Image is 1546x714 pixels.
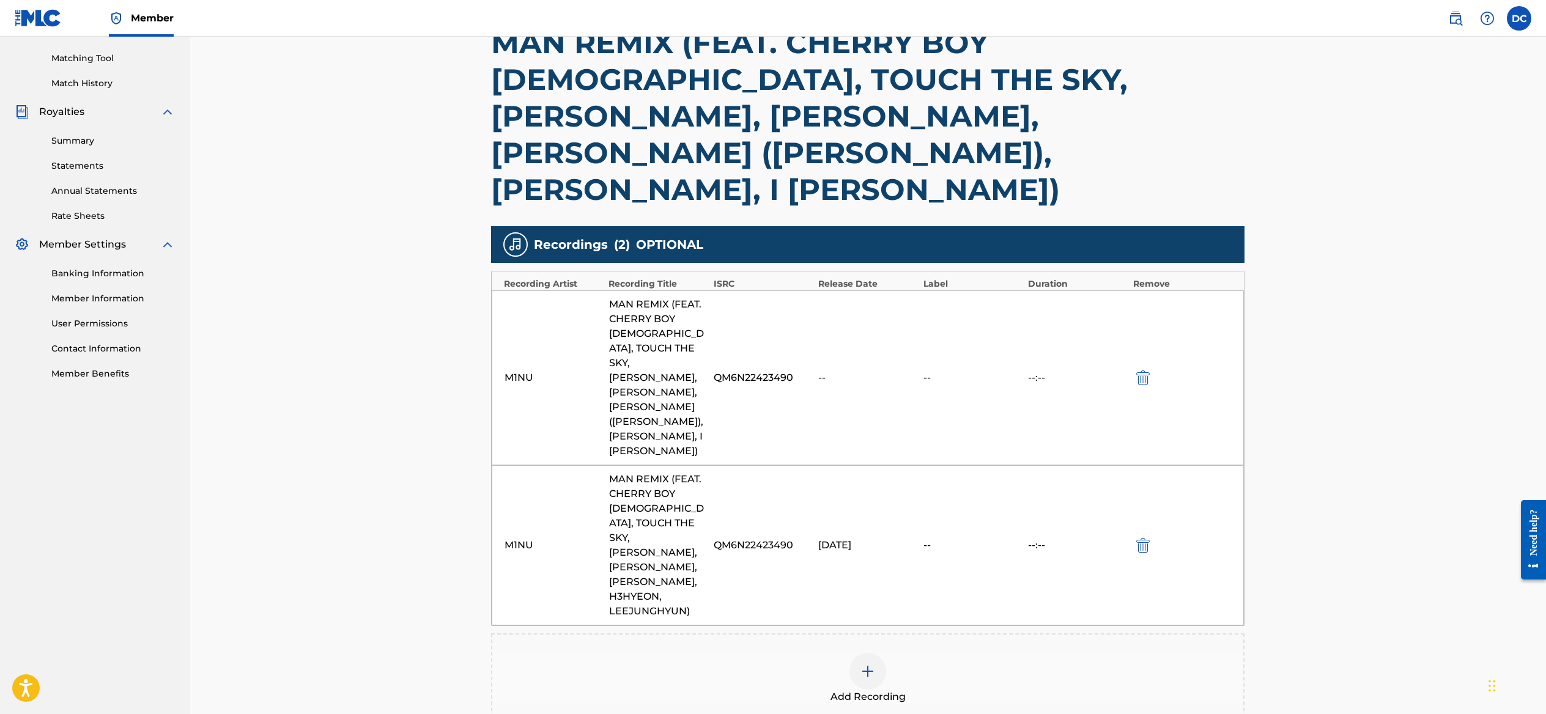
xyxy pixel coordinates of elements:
[160,105,175,119] img: expand
[714,538,812,553] div: QM6N22423490
[1485,655,1546,714] iframe: Chat Widget
[160,237,175,252] img: expand
[1489,668,1496,704] div: Drag
[1507,6,1531,31] div: User Menu
[51,292,175,305] a: Member Information
[1028,538,1126,553] div: --:--
[923,538,1022,553] div: --
[505,370,603,385] div: M1NU
[818,538,917,553] div: [DATE]
[51,160,175,172] a: Statements
[109,11,124,26] img: Top Rightsholder
[39,105,84,119] span: Royalties
[51,317,175,330] a: User Permissions
[818,278,917,290] div: Release Date
[15,105,29,119] img: Royalties
[51,267,175,280] a: Banking Information
[1133,278,1232,290] div: Remove
[1475,6,1500,31] div: Help
[51,52,175,65] a: Matching Tool
[636,235,703,254] span: OPTIONAL
[1136,538,1150,553] img: 12a2ab48e56ec057fbd8.svg
[505,538,603,553] div: M1NU
[923,278,1022,290] div: Label
[1443,6,1468,31] a: Public Search
[860,664,875,679] img: add
[51,367,175,380] a: Member Benefits
[51,134,175,147] a: Summary
[15,237,29,252] img: Member Settings
[491,24,1245,208] h1: MAN REMIX (FEAT. CHERRY BOY [DEMOGRAPHIC_DATA], TOUCH THE SKY, [PERSON_NAME], [PERSON_NAME], [PER...
[51,185,175,197] a: Annual Statements
[1028,370,1126,385] div: --:--
[51,342,175,355] a: Contact Information
[714,278,812,290] div: ISRC
[923,370,1022,385] div: --
[714,370,812,385] div: QM6N22423490
[609,472,708,619] div: MAN REMIX (FEAT. CHERRY BOY [DEMOGRAPHIC_DATA], TOUCH THE SKY, [PERSON_NAME], [PERSON_NAME], [PER...
[131,11,174,25] span: Member
[15,9,62,27] img: MLC Logo
[51,77,175,90] a: Match History
[609,297,708,458] div: MAN REMIX (FEAT. CHERRY BOY [DEMOGRAPHIC_DATA], TOUCH THE SKY, [PERSON_NAME], [PERSON_NAME], [PER...
[51,210,175,223] a: Rate Sheets
[830,690,906,704] span: Add Recording
[504,278,602,290] div: Recording Artist
[508,237,523,252] img: recording
[614,235,630,254] span: ( 2 )
[1480,11,1495,26] img: help
[1028,278,1126,290] div: Duration
[1448,11,1463,26] img: search
[39,237,126,252] span: Member Settings
[534,235,608,254] span: Recordings
[1136,370,1150,385] img: 12a2ab48e56ec057fbd8.svg
[818,370,917,385] div: --
[1512,490,1546,591] iframe: Resource Center
[608,278,707,290] div: Recording Title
